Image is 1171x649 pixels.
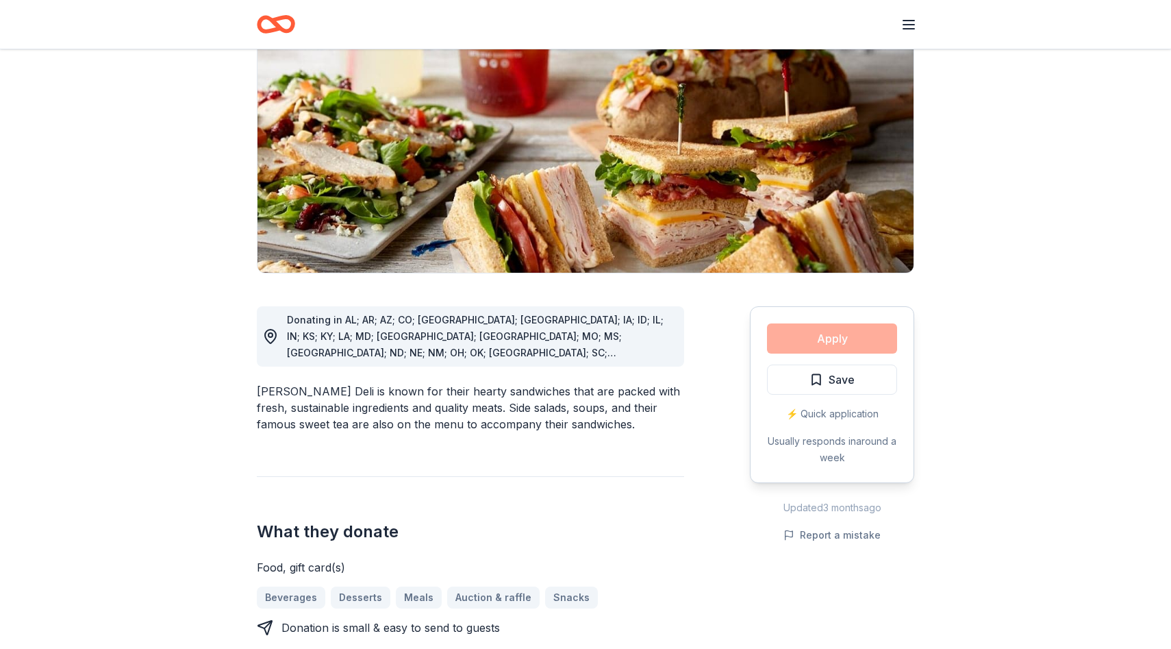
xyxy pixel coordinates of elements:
div: ⚡️ Quick application [767,406,897,422]
div: [PERSON_NAME] Deli is known for their hearty sandwiches that are packed with fresh, sustainable i... [257,383,684,432]
span: Donating in AL; AR; AZ; CO; [GEOGRAPHIC_DATA]; [GEOGRAPHIC_DATA]; IA; ID; IL; IN; KS; KY; LA; MD;... [287,314,664,375]
img: Image for McAlister's Deli [257,11,914,273]
div: Donation is small & easy to send to guests [281,620,500,636]
span: Save [829,371,855,389]
div: Food, gift card(s) [257,559,684,576]
h2: What they donate [257,521,684,543]
button: Report a mistake [783,527,881,543]
div: Usually responds in around a week [767,433,897,466]
div: Updated 3 months ago [750,500,914,516]
button: Save [767,365,897,395]
a: Home [257,8,295,40]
